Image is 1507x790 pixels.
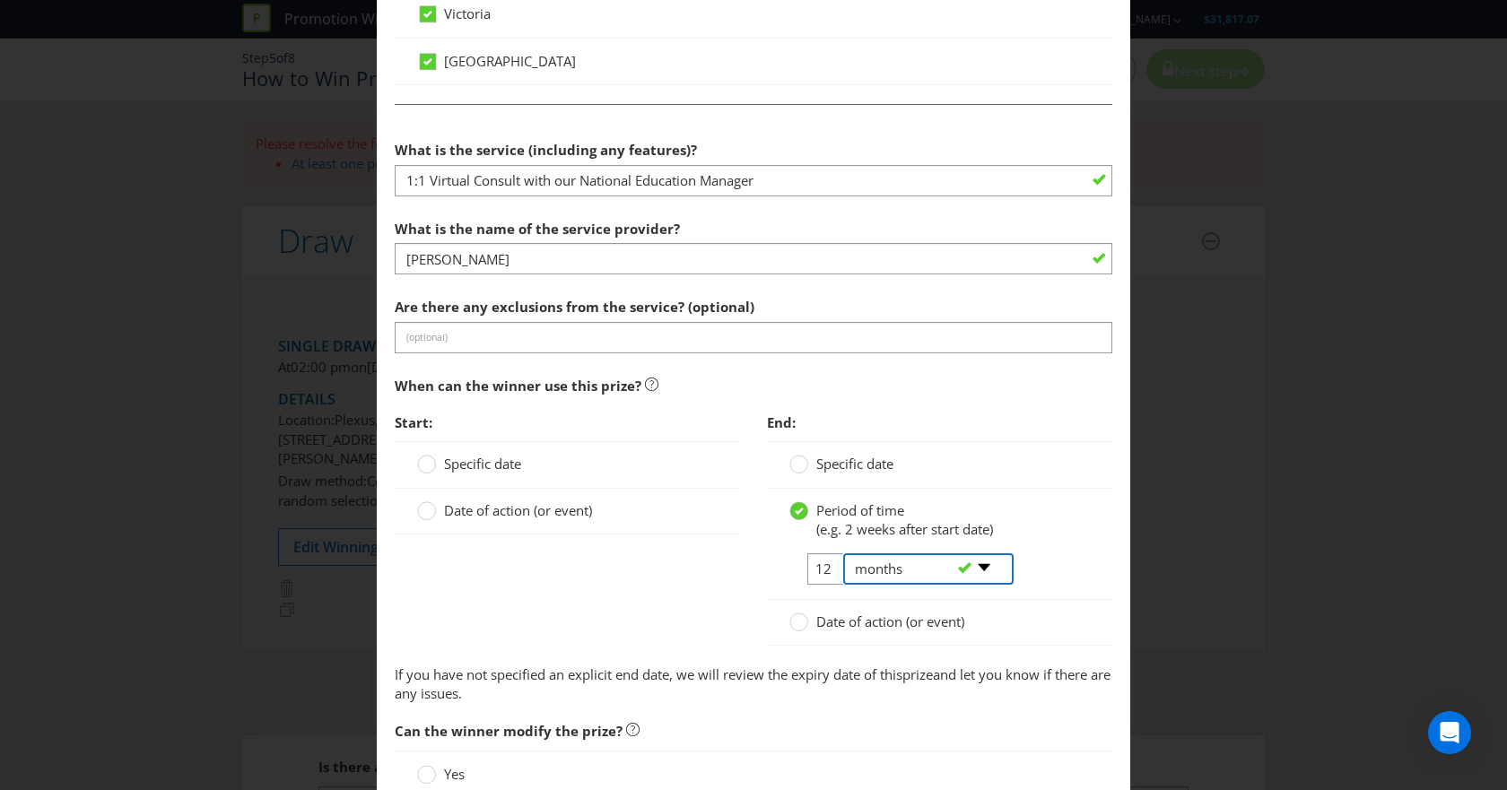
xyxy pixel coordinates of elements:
span: Are there any exclusions from the service? (optional) [395,298,754,316]
span: End: [767,413,796,431]
span: (e.g. 2 weeks after start date) [816,520,993,538]
span: Start: [395,413,432,431]
span: Victoria [444,4,491,22]
span: Specific date [444,455,521,473]
span: and let you know if there are any issues. [395,665,1111,702]
input: Car service [395,165,1112,196]
input: Mercy's Garage [395,243,1112,274]
span: What is the name of the service provider? [395,220,680,238]
span: Yes [444,765,465,783]
div: Open Intercom Messenger [1428,711,1471,754]
span: Date of action (or event) [816,612,964,630]
span: When can the winner use this prize? [395,377,641,395]
span: If you have not specified an explicit end date, we will review the expiry date of this [395,665,902,683]
span: What is the service (including any features)? [395,141,697,159]
span: Date of action (or event) [444,501,592,519]
span: prize [902,665,933,683]
span: Can the winner modify the prize? [395,722,623,740]
span: [GEOGRAPHIC_DATA] [444,52,576,70]
span: Specific date [816,455,893,473]
span: Period of time [816,501,904,519]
